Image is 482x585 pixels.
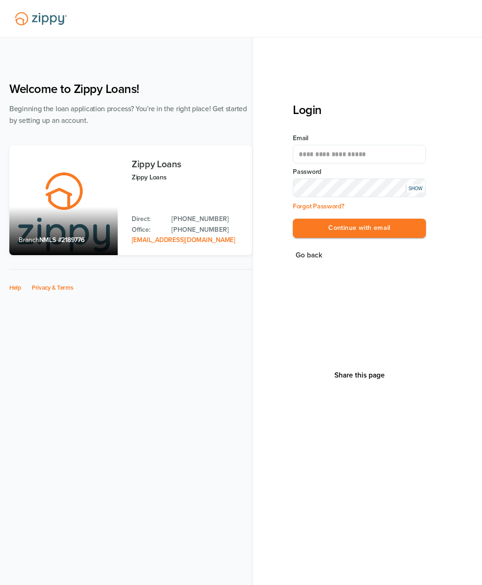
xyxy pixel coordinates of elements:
img: Lender Logo [9,8,72,29]
a: Direct Phone: 512-975-2947 [171,214,243,224]
a: Privacy & Terms [32,284,73,292]
label: Email [293,134,426,143]
p: Direct: [132,214,162,224]
button: Share This Page [332,371,388,380]
input: Email Address [293,145,426,164]
p: Zippy Loans [132,172,243,183]
button: Continue with email [293,219,426,238]
a: Help [9,284,21,292]
span: NMLS #2189776 [39,236,85,244]
div: SHOW [406,185,425,193]
span: Beginning the loan application process? You're in the right place! Get started by setting up an a... [9,105,247,125]
h1: Welcome to Zippy Loans! [9,82,252,96]
label: Password [293,167,426,177]
h3: Login [293,103,426,117]
a: Office Phone: 512-975-2947 [171,225,243,235]
a: Forgot Password? [293,202,344,210]
button: Go back [293,249,325,262]
p: Office: [132,225,162,235]
span: Branch [19,236,39,244]
h3: Zippy Loans [132,159,243,170]
a: Email Address: zippyguide@zippymh.com [132,236,235,244]
input: Input Password [293,178,426,197]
